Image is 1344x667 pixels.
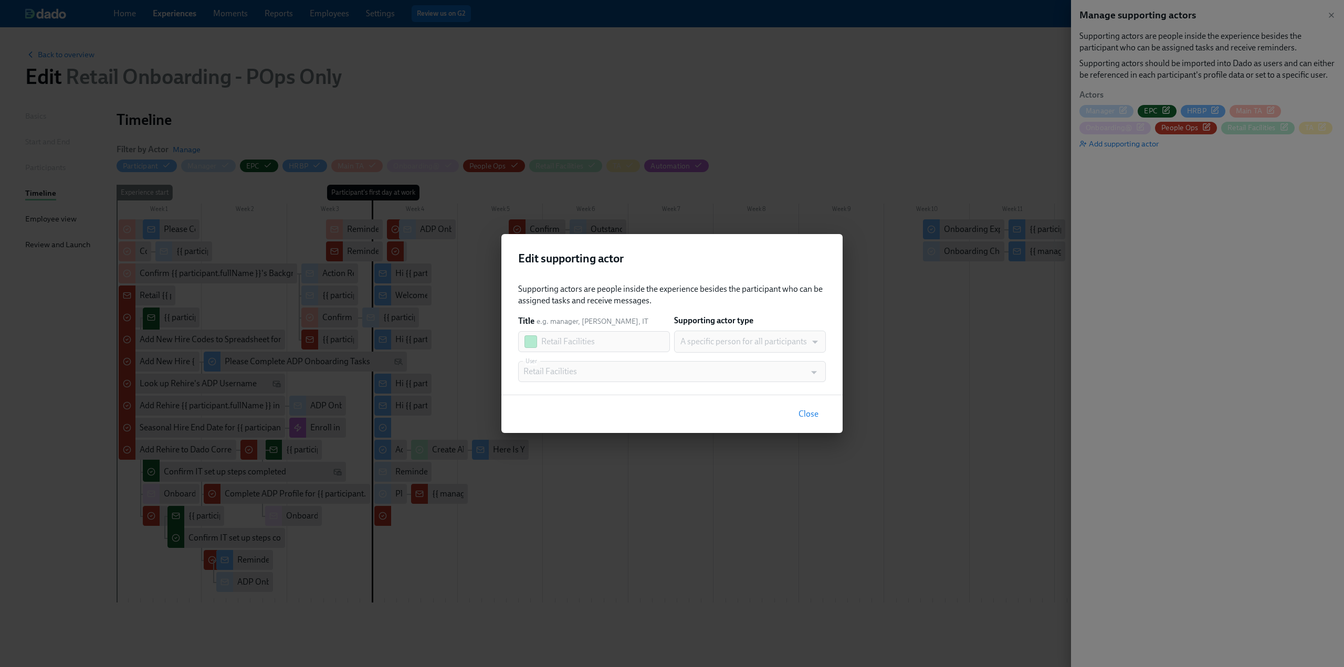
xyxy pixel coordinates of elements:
[518,283,826,306] div: Supporting actors are people inside the experience besides the participant who can be assigned ta...
[518,251,826,267] h2: Edit supporting actor
[523,361,805,382] input: Type to search users
[674,331,826,353] div: A specific person for all participants
[791,404,826,425] button: Close
[541,331,670,352] input: Manager
[518,315,534,327] label: Title
[674,315,753,326] label: Supporting actor type
[799,409,818,419] span: Close
[537,316,648,326] span: e.g. manager, [PERSON_NAME], IT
